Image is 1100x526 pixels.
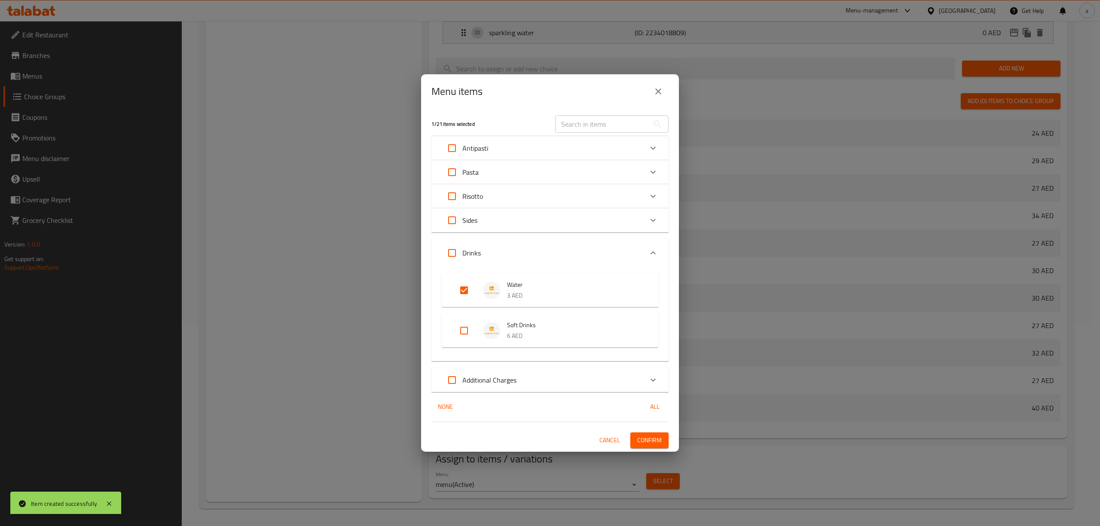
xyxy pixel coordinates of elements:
p: Additional Charges [462,375,516,385]
img: Water [483,282,500,299]
button: close [648,81,669,102]
button: None [431,399,459,415]
div: Expand [431,368,669,392]
p: 3 AED [507,290,641,301]
span: Cancel [599,435,620,446]
div: Expand [431,267,669,361]
div: Expand [431,239,669,267]
div: Expand [442,314,658,347]
h2: Menu items [431,85,483,98]
span: Confirm [637,435,662,446]
h5: 1 / 21 items selected [431,121,545,128]
div: Expand [431,208,669,232]
button: Confirm [630,432,669,448]
input: Search in items [555,116,649,133]
div: Expand [431,160,669,184]
div: Expand [431,136,669,160]
span: Water [507,280,641,290]
p: Pasta [462,167,479,177]
p: Sides [462,215,477,225]
p: Antipasti [462,143,488,153]
span: All [645,401,665,412]
p: Drinks [462,248,481,258]
span: Soft Drinks [507,320,641,331]
button: All [641,399,669,415]
img: Soft Drinks [483,322,500,339]
div: Expand [431,184,669,208]
button: Cancel [596,432,623,448]
span: None [435,401,455,412]
p: Risotto [462,191,483,201]
div: Item created successfully [31,499,97,508]
div: Expand [442,274,658,307]
p: 6 AED [507,331,641,341]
